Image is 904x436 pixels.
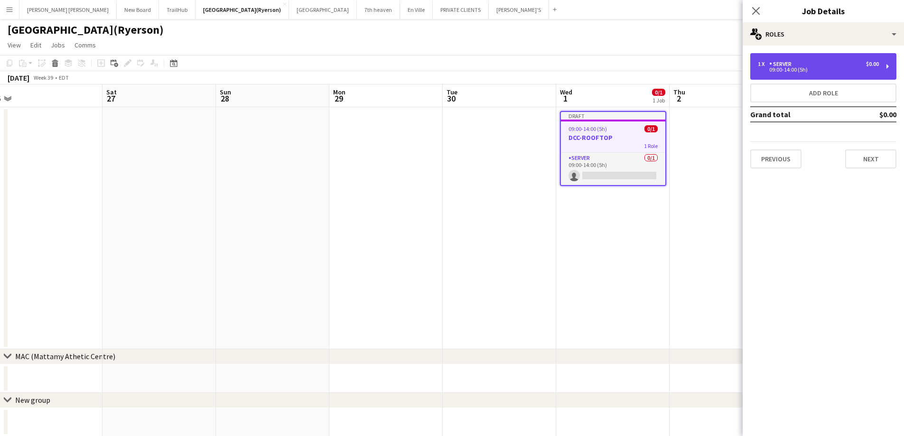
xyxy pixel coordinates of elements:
div: [DATE] [8,73,29,83]
app-job-card: Draft09:00-14:00 (5h)0/1DCC-ROOFTOP1 RoleSERVER0/109:00-14:00 (5h) [560,111,666,186]
div: 1 Job [652,97,665,104]
a: Jobs [47,39,69,51]
span: Week 39 [31,74,55,81]
span: Mon [333,88,345,96]
button: 7th heaven [357,0,400,19]
span: 09:00-14:00 (5h) [568,125,607,132]
span: 1 Role [644,142,658,149]
div: Roles [743,23,904,46]
button: [GEOGRAPHIC_DATA](Ryerson) [196,0,289,19]
h3: DCC-ROOFTOP [561,133,665,142]
span: 30 [445,93,457,104]
button: TrailHub [159,0,196,19]
a: Edit [27,39,45,51]
td: Grand total [750,107,852,122]
span: 1 [559,93,572,104]
span: View [8,41,21,49]
div: SERVER [769,61,795,67]
button: Next [845,149,896,168]
span: Thu [673,88,685,96]
span: Comms [75,41,96,49]
h1: [GEOGRAPHIC_DATA](Ryerson) [8,23,164,37]
button: Previous [750,149,801,168]
button: [PERSON_NAME]'S [489,0,549,19]
span: 0/1 [644,125,658,132]
span: 2 [672,93,685,104]
a: Comms [71,39,100,51]
button: Add role [750,83,896,102]
span: Edit [30,41,41,49]
span: Jobs [51,41,65,49]
span: Sun [220,88,231,96]
span: Tue [447,88,457,96]
button: En Ville [400,0,433,19]
span: 29 [332,93,345,104]
button: [GEOGRAPHIC_DATA] [289,0,357,19]
button: PRIVATE CLIENTS [433,0,489,19]
div: EDT [59,74,69,81]
td: $0.00 [852,107,896,122]
div: 1 x [758,61,769,67]
app-card-role: SERVER0/109:00-14:00 (5h) [561,153,665,185]
span: Sat [106,88,117,96]
div: MAC (Mattamy Athetic Centre) [15,352,115,361]
span: 27 [105,93,117,104]
span: 28 [218,93,231,104]
button: [PERSON_NAME] [PERSON_NAME] [19,0,117,19]
span: Wed [560,88,572,96]
div: Draft [561,112,665,120]
div: $0.00 [866,61,879,67]
a: View [4,39,25,51]
div: New group [15,395,50,405]
h3: Job Details [743,5,904,17]
div: 09:00-14:00 (5h) [758,67,879,72]
span: 0/1 [652,89,665,96]
button: New Board [117,0,159,19]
